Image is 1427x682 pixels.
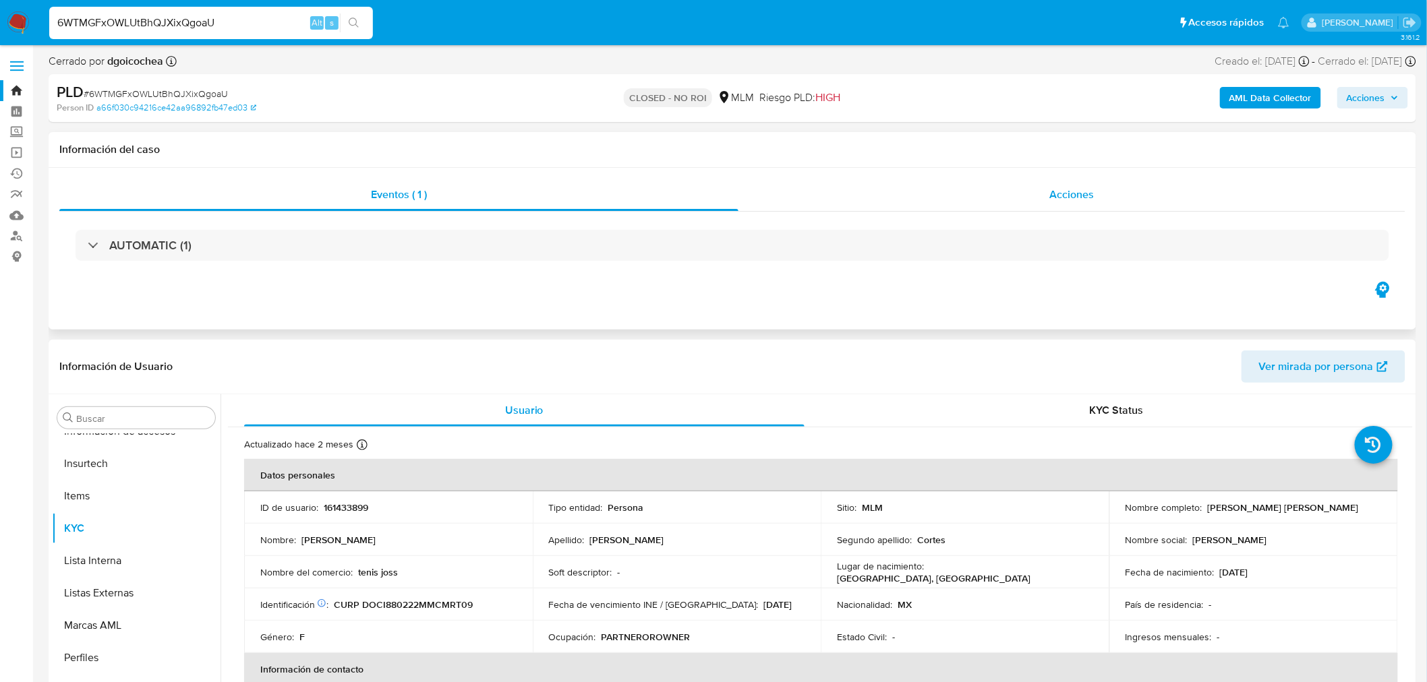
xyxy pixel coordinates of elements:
[324,501,368,514] p: 161433899
[312,16,322,29] span: Alt
[96,102,256,114] a: a66f030c94216ce42aa96892fb47ed03
[105,53,163,69] b: dgoicochea
[334,598,473,611] p: CURP DOCI880222MMCMRT09
[1220,87,1321,108] button: AML Data Collector
[837,598,892,611] p: Nacionalidad :
[57,81,84,102] b: PLD
[718,90,754,105] div: MLM
[52,545,221,577] button: Lista Interna
[837,534,912,546] p: Segundo apellido :
[608,501,644,514] p: Persona
[1318,54,1416,69] div: Cerrado el: [DATE]
[52,609,221,642] button: Marcas AML
[1337,87,1408,108] button: Acciones
[1126,598,1204,611] p: País de residencia :
[624,88,712,107] p: CLOSED - NO ROI
[590,534,664,546] p: [PERSON_NAME]
[505,402,544,418] span: Usuario
[837,572,1030,584] p: [GEOGRAPHIC_DATA], [GEOGRAPHIC_DATA]
[1322,16,1398,29] p: marianathalie.grajeda@mercadolibre.com.mx
[1209,598,1212,611] p: -
[260,631,294,643] p: Género :
[244,438,353,451] p: Actualizado hace 2 meses
[52,447,221,480] button: Insurtech
[549,566,612,578] p: Soft descriptor :
[340,13,368,32] button: search-icon
[837,501,856,514] p: Sitio :
[917,534,945,546] p: Cortes
[76,412,210,425] input: Buscar
[549,501,603,514] p: Tipo entidad :
[898,598,912,611] p: MX
[1220,566,1248,578] p: [DATE]
[759,90,840,105] span: Riesgo PLD:
[52,480,221,512] button: Items
[57,102,94,114] b: Person ID
[63,412,74,423] button: Buscar
[1215,54,1310,69] div: Creado el: [DATE]
[1347,87,1385,108] span: Acciones
[1126,501,1202,514] p: Nombre completo :
[109,238,192,253] h3: AUTOMATIC (1)
[549,631,596,643] p: Ocupación :
[260,566,353,578] p: Nombre del comercio :
[1217,631,1220,643] p: -
[49,14,373,32] input: Buscar usuario o caso...
[1126,566,1215,578] p: Fecha de nacimiento :
[52,642,221,674] button: Perfiles
[260,501,318,514] p: ID de usuario :
[299,631,305,643] p: F
[244,459,1398,491] th: Datos personales
[1049,187,1094,202] span: Acciones
[1090,402,1144,418] span: KYC Status
[1403,15,1417,30] a: Salir
[260,598,328,611] p: Identificación :
[1278,17,1289,28] a: Notificaciones
[49,54,163,69] span: Cerrado por
[52,512,221,545] button: KYC
[549,534,585,546] p: Apellido :
[59,143,1405,156] h1: Información del caso
[1229,87,1312,108] b: AML Data Collector
[260,534,296,546] p: Nombre :
[1312,54,1316,69] span: -
[1126,631,1212,643] p: Ingresos mensuales :
[764,598,792,611] p: [DATE]
[837,560,924,572] p: Lugar de nacimiento :
[371,187,427,202] span: Eventos ( 1 )
[549,598,759,611] p: Fecha de vencimiento INE / [GEOGRAPHIC_DATA] :
[301,534,376,546] p: [PERSON_NAME]
[330,16,334,29] span: s
[52,577,221,609] button: Listas Externas
[862,501,883,514] p: MLM
[1242,350,1405,383] button: Ver mirada por persona
[76,230,1389,261] div: AUTOMATIC (1)
[84,87,228,100] span: # 6WTMGFxOWLUtBhQJXixQgoaU
[618,566,620,578] p: -
[1126,534,1188,546] p: Nombre social :
[1193,534,1267,546] p: [PERSON_NAME]
[892,631,895,643] p: -
[1208,501,1359,514] p: [PERSON_NAME] [PERSON_NAME]
[837,631,887,643] p: Estado Civil :
[59,360,173,373] h1: Información de Usuario
[602,631,691,643] p: PARTNEROROWNER
[358,566,398,578] p: tenis joss
[815,90,840,105] span: HIGH
[1189,15,1264,30] span: Accesos rápidos
[1259,350,1374,383] span: Ver mirada por persona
